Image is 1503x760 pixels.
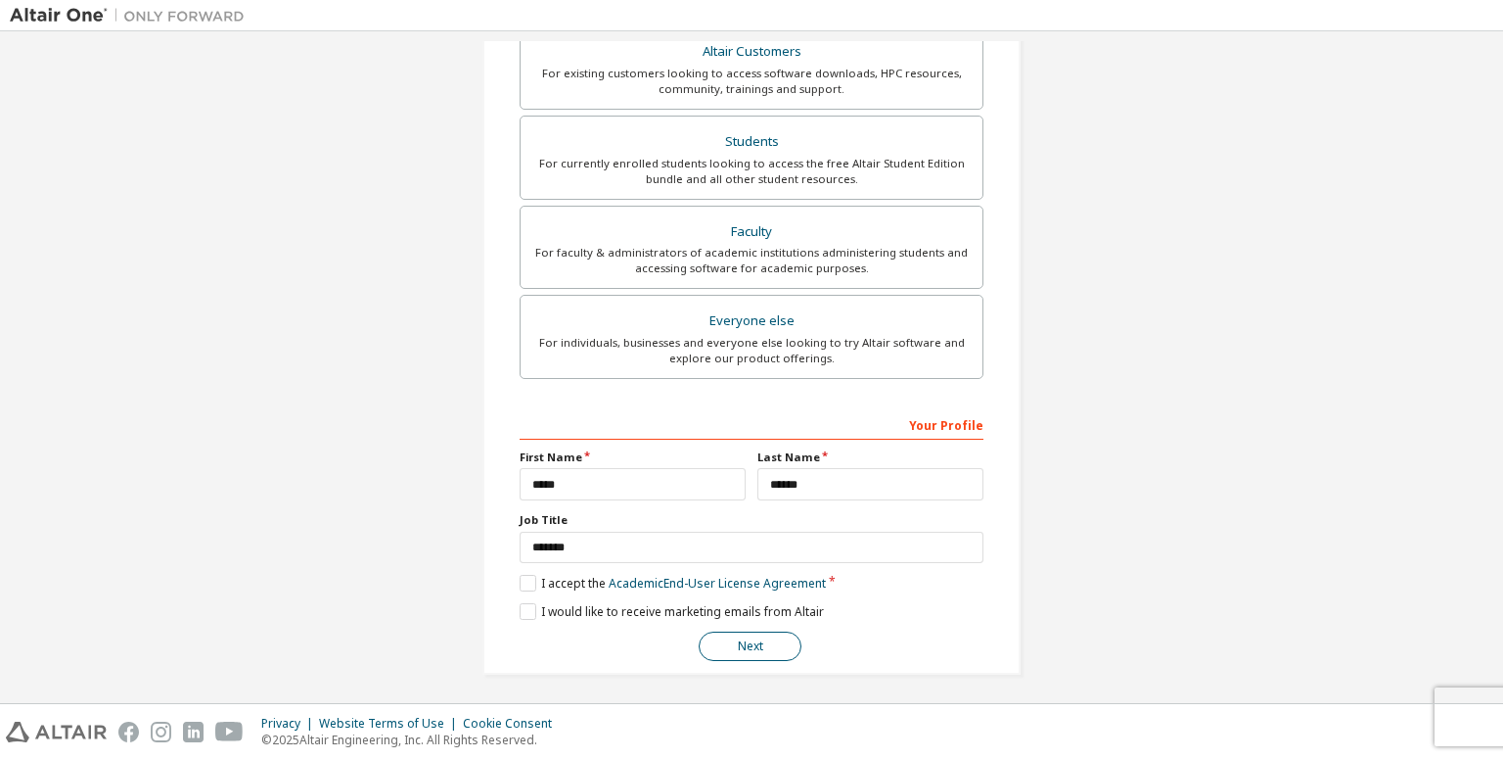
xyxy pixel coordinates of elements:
[520,603,824,620] label: I would like to receive marketing emails from Altair
[118,722,139,742] img: facebook.svg
[183,722,204,742] img: linkedin.svg
[532,218,971,246] div: Faculty
[609,575,826,592] a: Academic End-User License Agreement
[151,722,171,742] img: instagram.svg
[215,722,244,742] img: youtube.svg
[532,335,971,366] div: For individuals, businesses and everyone else looking to try Altair software and explore our prod...
[757,450,983,465] label: Last Name
[532,245,971,276] div: For faculty & administrators of academic institutions administering students and accessing softwa...
[261,732,564,748] p: © 2025 Altair Engineering, Inc. All Rights Reserved.
[10,6,254,25] img: Altair One
[532,156,971,187] div: For currently enrolled students looking to access the free Altair Student Edition bundle and all ...
[520,450,746,465] label: First Name
[532,308,971,335] div: Everyone else
[520,575,826,592] label: I accept the
[532,38,971,66] div: Altair Customers
[699,632,801,661] button: Next
[532,128,971,156] div: Students
[319,716,463,732] div: Website Terms of Use
[463,716,564,732] div: Cookie Consent
[520,408,983,440] div: Your Profile
[261,716,319,732] div: Privacy
[6,722,107,742] img: altair_logo.svg
[520,512,983,528] label: Job Title
[532,66,971,97] div: For existing customers looking to access software downloads, HPC resources, community, trainings ...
